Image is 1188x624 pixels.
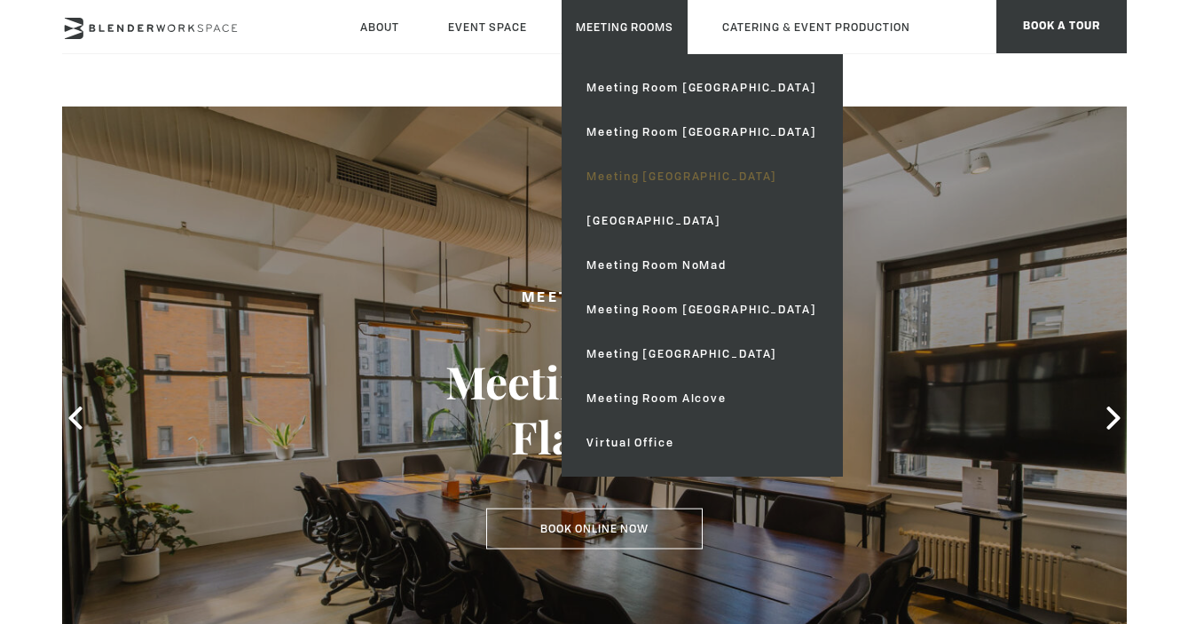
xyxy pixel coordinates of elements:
a: Meeting [GEOGRAPHIC_DATA] [572,332,830,376]
a: Meeting Room [GEOGRAPHIC_DATA] [572,66,830,110]
h3: Meeting Room Flatiron [390,354,799,464]
a: Book Online Now [486,509,703,549]
a: Meeting [GEOGRAPHIC_DATA] [572,154,830,199]
a: Meeting Room [GEOGRAPHIC_DATA] [572,288,830,332]
a: [GEOGRAPHIC_DATA] [572,199,830,243]
h2: Meeting Space [390,288,799,310]
a: Meeting Room NoMad [572,243,830,288]
iframe: Chat Widget [1099,539,1188,624]
a: Virtual Office [572,421,830,465]
a: Meeting Room [GEOGRAPHIC_DATA] [572,110,830,154]
a: Meeting Room Alcove [572,376,830,421]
